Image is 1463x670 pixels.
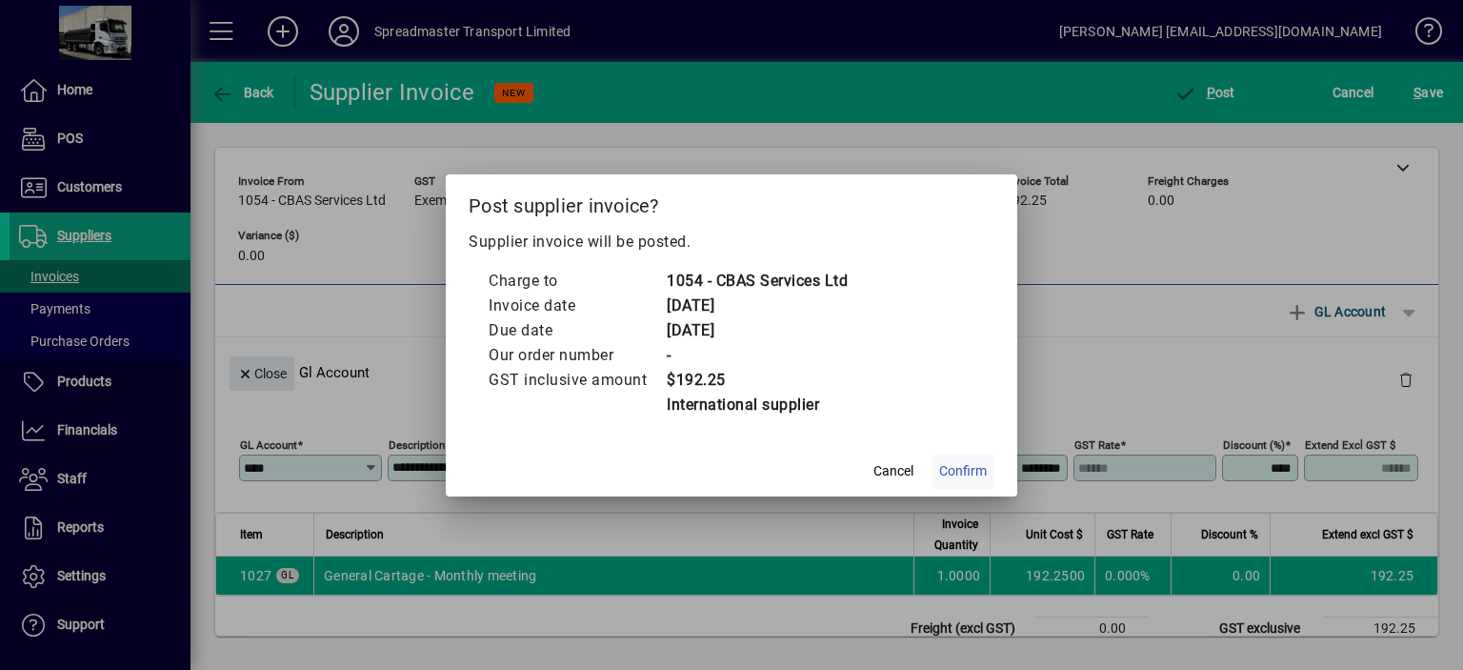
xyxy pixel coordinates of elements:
button: Cancel [863,455,924,489]
td: Our order number [488,343,666,368]
td: $192.25 [666,368,848,393]
td: International supplier [666,393,848,417]
td: Invoice date [488,294,666,318]
td: GST inclusive amount [488,368,666,393]
span: Cancel [873,461,913,481]
td: Due date [488,318,666,343]
span: Confirm [939,461,987,481]
td: 1054 - CBAS Services Ltd [666,269,848,294]
p: Supplier invoice will be posted. [469,231,994,254]
button: Confirm [932,455,994,489]
td: - [666,343,848,368]
td: Charge to [488,269,666,294]
td: [DATE] [666,318,848,343]
h2: Post supplier invoice? [446,174,1017,230]
td: [DATE] [666,294,848,318]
